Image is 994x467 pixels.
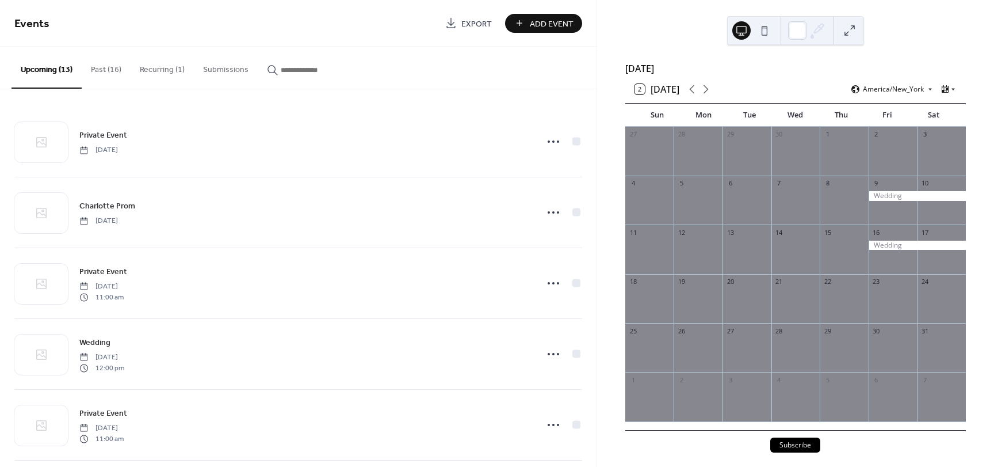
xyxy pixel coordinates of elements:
div: 28 [775,326,783,335]
div: 1 [629,375,637,384]
div: Wedding [869,191,966,201]
div: 29 [726,130,735,139]
div: 14 [775,228,783,237]
div: 13 [726,228,735,237]
a: Private Event [79,407,127,420]
div: 25 [629,326,637,335]
div: 16 [872,228,881,237]
button: 2[DATE] [630,81,683,97]
div: 7 [775,179,783,188]
div: 21 [775,278,783,286]
button: Submissions [194,47,258,88]
div: 5 [677,179,686,188]
span: [DATE] [79,423,124,434]
span: Add Event [530,18,574,30]
div: 11 [629,228,637,237]
div: 29 [823,326,832,335]
span: America/New_York [863,86,924,93]
a: Charlotte Prom [79,199,135,212]
div: 2 [677,375,686,384]
span: [DATE] [79,352,124,363]
a: Private Event [79,265,127,278]
span: 11:00 am [79,434,124,444]
div: 6 [726,179,735,188]
button: Add Event [505,14,582,33]
div: 19 [677,278,686,286]
div: 24 [920,278,929,286]
div: [DATE] [625,62,966,75]
div: 22 [823,278,832,286]
div: 7 [920,375,929,384]
div: Thu [819,104,865,127]
div: 17 [920,228,929,237]
span: Wedding [79,337,110,349]
div: 8 [823,179,832,188]
button: Upcoming (13) [12,47,82,89]
div: Mon [680,104,727,127]
div: 9 [872,179,881,188]
button: Past (16) [82,47,131,88]
span: Private Event [79,408,127,420]
div: 3 [920,130,929,139]
span: Private Event [79,266,127,278]
div: Sun [634,104,680,127]
span: [DATE] [79,216,118,226]
div: 23 [872,278,881,286]
div: 28 [677,130,686,139]
button: Subscribe [770,438,820,453]
div: 4 [629,179,637,188]
span: Private Event [79,130,127,142]
div: 3 [726,375,735,384]
div: 2 [872,130,881,139]
div: 26 [677,326,686,335]
div: 31 [920,326,929,335]
span: 12:00 pm [79,363,124,373]
span: [DATE] [79,282,124,292]
div: Fri [865,104,911,127]
div: Wedding [869,241,966,250]
div: 12 [677,228,686,237]
span: Events [14,13,49,35]
div: 30 [872,326,881,335]
div: 15 [823,228,832,237]
div: 6 [872,375,881,384]
div: 4 [775,375,783,384]
div: 18 [629,278,637,286]
button: Recurring (1) [131,47,194,88]
a: Private Event [79,128,127,142]
div: 5 [823,375,832,384]
div: 27 [726,326,735,335]
div: 27 [629,130,637,139]
a: Export [437,14,500,33]
div: 30 [775,130,783,139]
div: 10 [920,179,929,188]
span: Export [461,18,492,30]
a: Wedding [79,336,110,349]
div: 20 [726,278,735,286]
div: Wed [773,104,819,127]
span: 11:00 am [79,292,124,302]
div: Tue [727,104,773,127]
div: 1 [823,130,832,139]
div: Sat [911,104,957,127]
span: Charlotte Prom [79,200,135,212]
span: [DATE] [79,145,118,155]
